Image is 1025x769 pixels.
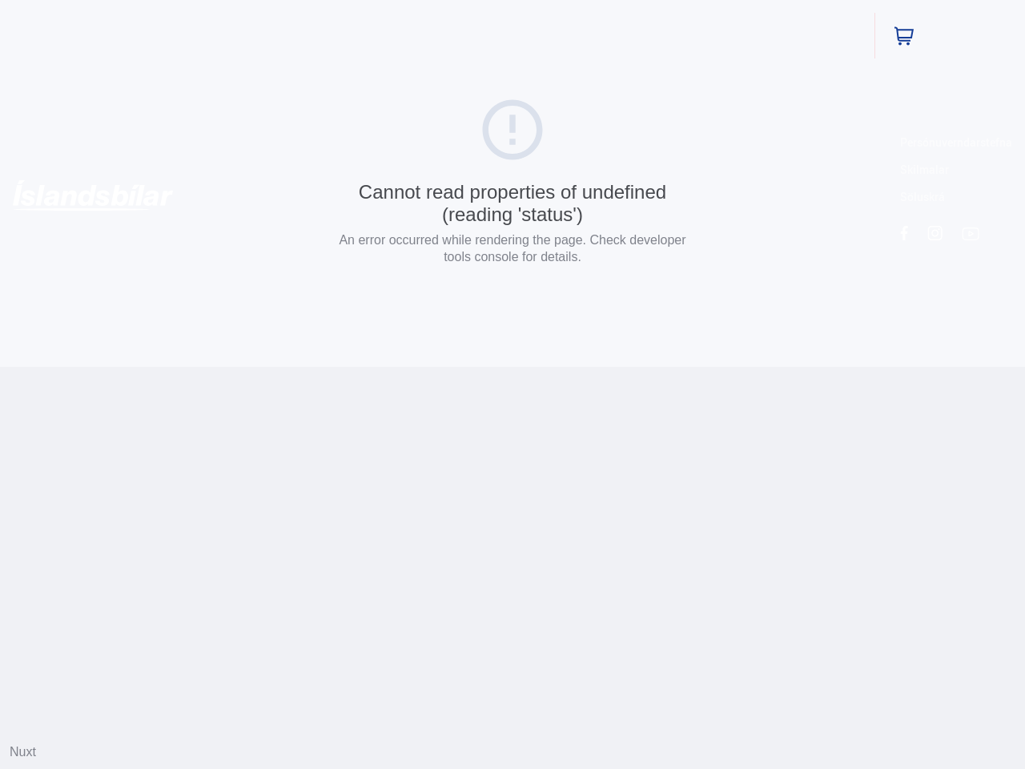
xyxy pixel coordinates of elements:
[900,162,949,177] a: Skilmalar
[13,6,61,54] button: Opna LiveChat spjallviðmót
[332,232,693,265] p: An error occurred while rendering the page. Check developer tools console for details.
[900,189,945,204] a: Söluskrá
[900,135,1012,150] a: Persónuverndarstefna
[332,181,693,225] div: Cannot read properties of undefined (reading 'status')
[10,745,36,759] a: Nuxt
